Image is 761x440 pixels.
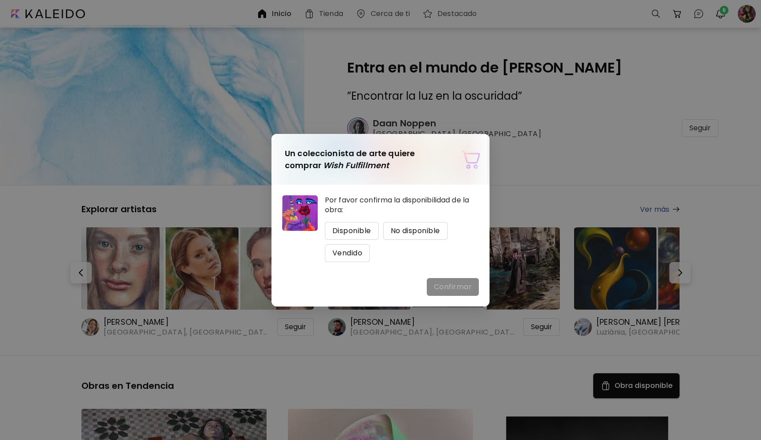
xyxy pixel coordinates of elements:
[332,248,362,258] span: Vendido
[325,195,479,215] h6: Por favor confirma la disponibilidad de la obra:
[282,195,318,231] img: img
[325,244,370,262] button: Vendido
[391,226,440,236] span: No disponible
[323,160,389,171] i: Wish Fulfillment
[325,222,379,240] button: Disponible
[383,222,448,240] button: No disponible
[285,147,438,171] h6: Un coleccionista de arte quiere comprar
[332,226,371,236] span: Disponible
